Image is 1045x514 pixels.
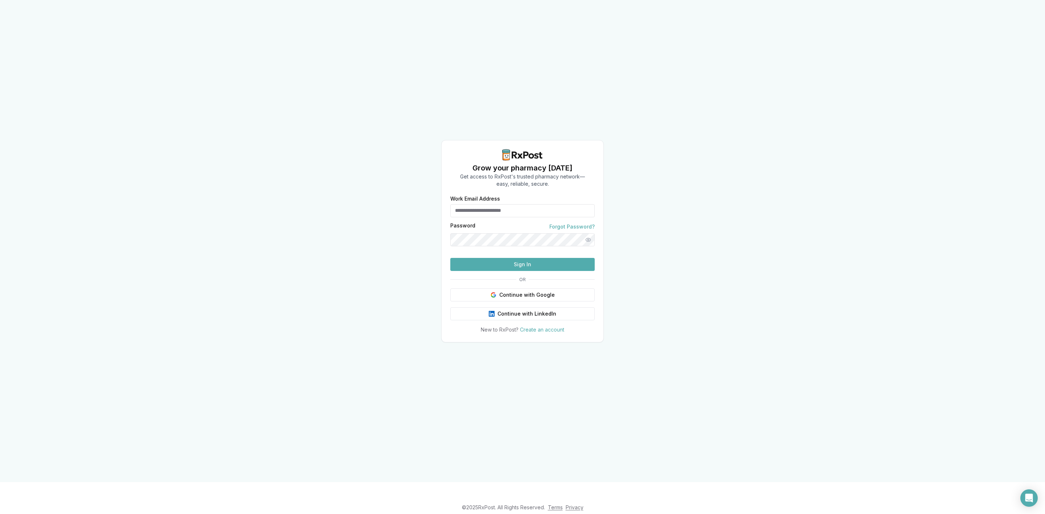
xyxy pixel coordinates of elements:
[566,504,583,510] a: Privacy
[460,163,585,173] h1: Grow your pharmacy [DATE]
[450,196,595,201] label: Work Email Address
[548,504,563,510] a: Terms
[481,326,519,333] span: New to RxPost?
[460,173,585,188] p: Get access to RxPost's trusted pharmacy network— easy, reliable, secure.
[520,326,564,333] a: Create an account
[489,311,495,317] img: LinkedIn
[491,292,496,298] img: Google
[450,307,595,320] button: Continue with LinkedIn
[499,149,546,161] img: RxPost Logo
[450,258,595,271] button: Sign In
[1020,489,1038,507] div: Open Intercom Messenger
[549,223,595,230] a: Forgot Password?
[582,233,595,246] button: Show password
[450,288,595,301] button: Continue with Google
[516,277,529,283] span: OR
[450,223,475,230] label: Password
